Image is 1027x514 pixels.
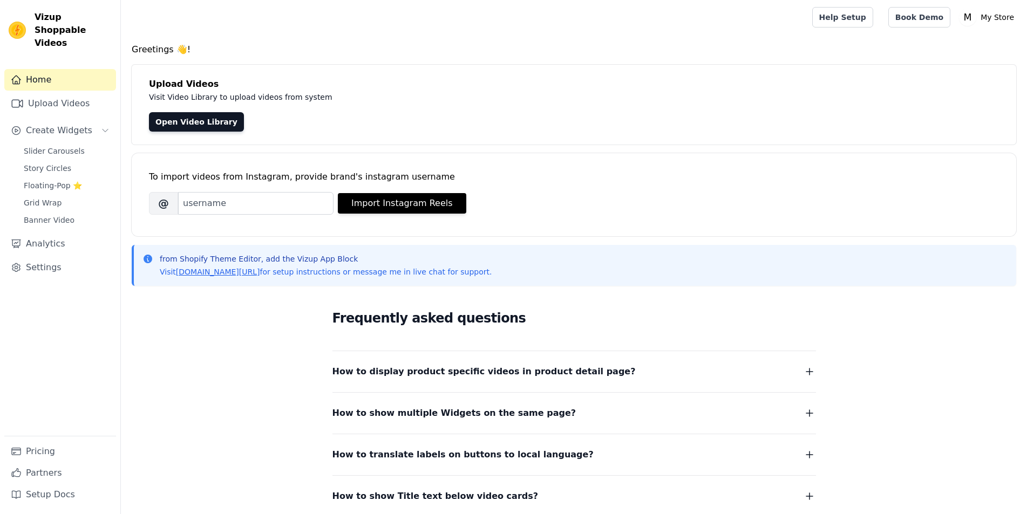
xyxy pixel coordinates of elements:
[332,406,816,421] button: How to show multiple Widgets on the same page?
[24,215,74,225] span: Banner Video
[4,93,116,114] a: Upload Videos
[17,213,116,228] a: Banner Video
[160,266,492,277] p: Visit for setup instructions or message me in live chat for support.
[338,193,466,214] button: Import Instagram Reels
[4,69,116,91] a: Home
[4,257,116,278] a: Settings
[332,447,816,462] button: How to translate labels on buttons to local language?
[332,406,576,421] span: How to show multiple Widgets on the same page?
[149,78,999,91] h4: Upload Videos
[178,192,334,215] input: username
[976,8,1018,27] p: My Store
[17,178,116,193] a: Floating-Pop ⭐
[24,197,62,208] span: Grid Wrap
[149,170,999,183] div: To import videos from Instagram, provide brand's instagram username
[17,195,116,210] a: Grid Wrap
[888,7,950,28] a: Book Demo
[149,112,244,132] a: Open Video Library
[332,447,594,462] span: How to translate labels on buttons to local language?
[160,253,492,264] p: from Shopify Theme Editor, add the Vizup App Block
[4,233,116,255] a: Analytics
[332,307,816,329] h2: Frequently asked questions
[4,441,116,462] a: Pricing
[4,120,116,141] button: Create Widgets
[964,12,972,23] text: M
[35,11,112,50] span: Vizup Shoppable Videos
[332,489,816,504] button: How to show Title text below video cards?
[24,146,85,156] span: Slider Carousels
[24,180,82,191] span: Floating-Pop ⭐
[9,22,26,39] img: Vizup
[4,462,116,484] a: Partners
[332,364,636,379] span: How to display product specific videos in product detail page?
[176,268,260,276] a: [DOMAIN_NAME][URL]
[332,489,539,504] span: How to show Title text below video cards?
[4,484,116,505] a: Setup Docs
[26,124,92,137] span: Create Widgets
[17,161,116,176] a: Story Circles
[149,91,632,104] p: Visit Video Library to upload videos from system
[149,192,178,215] span: @
[812,7,873,28] a: Help Setup
[132,43,1016,56] h4: Greetings 👋!
[959,8,1018,27] button: M My Store
[17,143,116,159] a: Slider Carousels
[24,163,71,174] span: Story Circles
[332,364,816,379] button: How to display product specific videos in product detail page?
